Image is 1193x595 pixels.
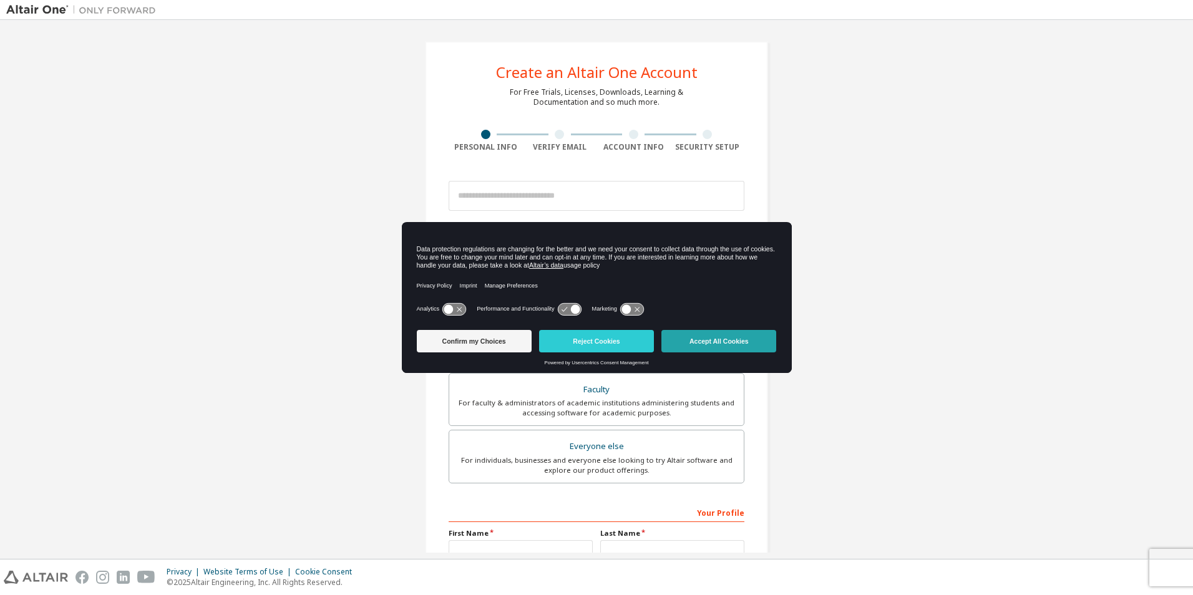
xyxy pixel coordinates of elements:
[457,398,736,418] div: For faculty & administrators of academic institutions administering students and accessing softwa...
[167,577,359,588] p: © 2025 Altair Engineering, Inc. All Rights Reserved.
[600,528,744,538] label: Last Name
[510,87,683,107] div: For Free Trials, Licenses, Downloads, Learning & Documentation and so much more.
[596,142,671,152] div: Account Info
[457,455,736,475] div: For individuals, businesses and everyone else looking to try Altair software and explore our prod...
[449,142,523,152] div: Personal Info
[96,571,109,584] img: instagram.svg
[295,567,359,577] div: Cookie Consent
[671,142,745,152] div: Security Setup
[4,571,68,584] img: altair_logo.svg
[203,567,295,577] div: Website Terms of Use
[137,571,155,584] img: youtube.svg
[449,502,744,522] div: Your Profile
[75,571,89,584] img: facebook.svg
[496,65,698,80] div: Create an Altair One Account
[523,142,597,152] div: Verify Email
[457,438,736,455] div: Everyone else
[6,4,162,16] img: Altair One
[167,567,203,577] div: Privacy
[117,571,130,584] img: linkedin.svg
[457,381,736,399] div: Faculty
[449,528,593,538] label: First Name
